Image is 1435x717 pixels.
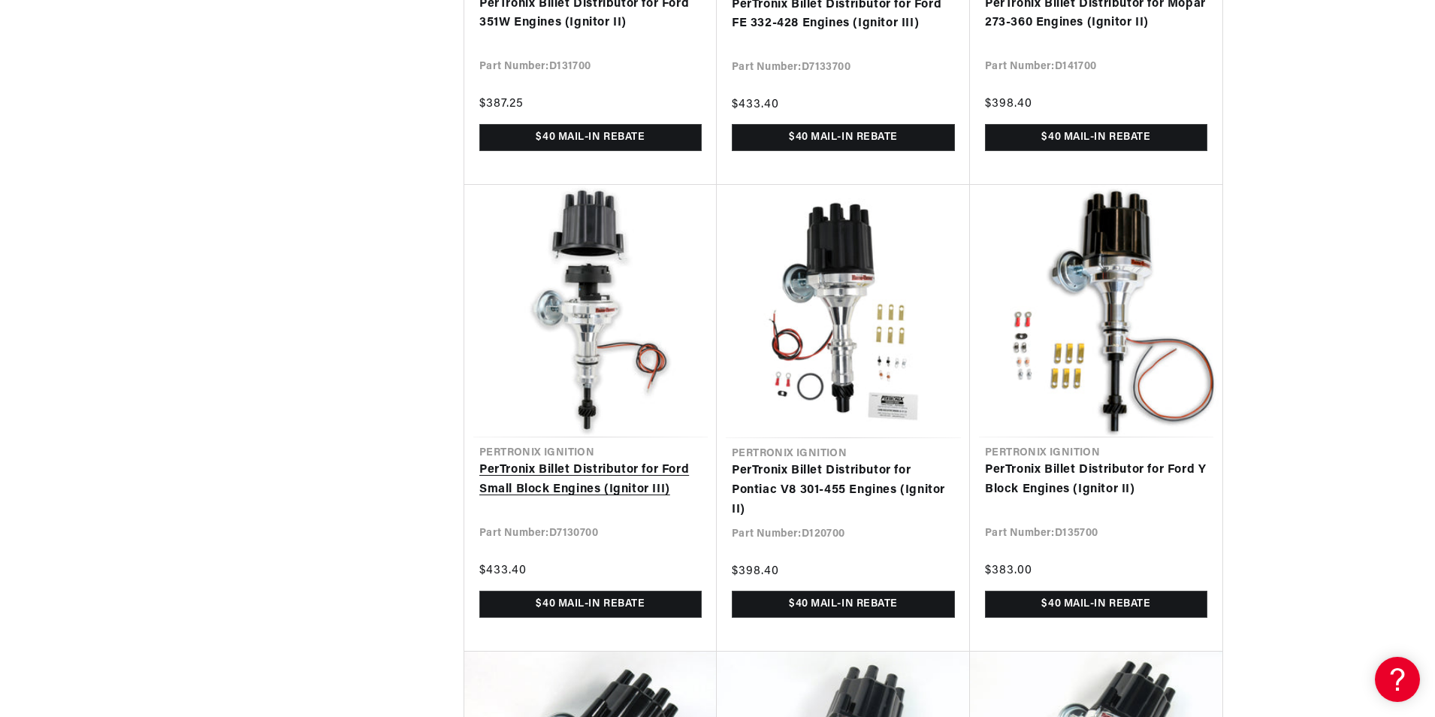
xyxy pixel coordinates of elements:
[985,461,1207,499] a: PerTronix Billet Distributor for Ford Y Block Engines (Ignitor II)
[479,461,702,499] a: PerTronix Billet Distributor for Ford Small Block Engines (Ignitor III)
[732,461,955,519] a: PerTronix Billet Distributor for Pontiac V8 301-455 Engines (Ignitor II)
